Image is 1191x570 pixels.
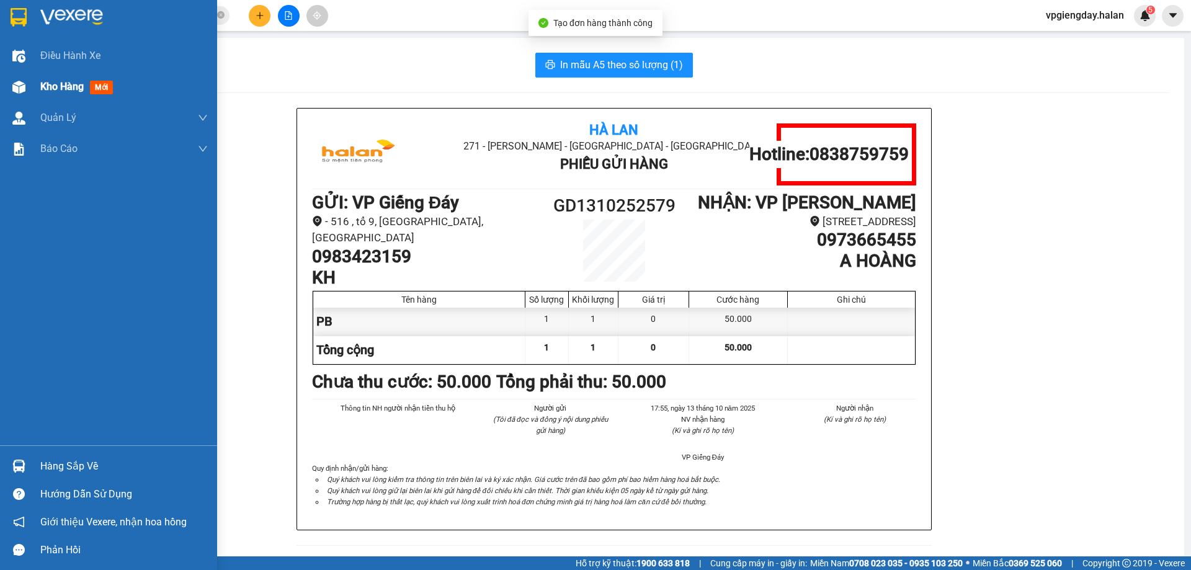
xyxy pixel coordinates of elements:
[12,143,25,156] img: solution-icon
[699,556,701,570] span: |
[198,144,208,154] span: down
[966,561,970,566] span: ⚪️
[618,308,689,336] div: 0
[40,457,208,476] div: Hàng sắp về
[327,486,708,495] i: Quý khách vui lòng giữ lại biên lai khi gửi hàng để đối chiếu khi cần thiết. Thời gian khiếu kiện...
[545,60,555,71] span: printer
[591,342,595,352] span: 1
[13,516,25,528] span: notification
[337,403,460,414] li: Thông tin NH người nhận tiền thu hộ
[1122,559,1131,568] span: copyright
[641,403,764,414] li: 17:55, ngày 13 tháng 10 năm 2025
[1036,7,1134,23] span: vpgiengday.halan
[672,426,734,435] i: (Kí và ghi rõ họ tên)
[553,18,653,28] span: Tạo đơn hàng thành công
[651,342,656,352] span: 0
[538,192,690,220] h1: GD1310252579
[40,110,76,125] span: Quản Lý
[327,497,707,506] i: Trường hợp hàng bị thất lạc, quý khách vui lòng xuất trình hoá đơn chứng minh giá trị hàng hoá là...
[569,308,618,336] div: 1
[1162,5,1184,27] button: caret-down
[16,16,109,78] img: logo.jpg
[327,475,720,484] i: Quý khách vui lòng kiểm tra thông tin trên biên lai và ký xác nhận. Giá cước trên đã bao gồm phí ...
[278,5,300,27] button: file-add
[116,30,519,46] li: 271 - [PERSON_NAME] - [GEOGRAPHIC_DATA] - [GEOGRAPHIC_DATA]
[641,414,764,425] li: NV nhận hàng
[710,556,807,570] span: Cung cấp máy in - giấy in:
[690,251,916,272] h1: A HOÀNG
[12,81,25,94] img: warehouse-icon
[698,192,916,213] b: NHẬN : VP [PERSON_NAME]
[1146,6,1155,14] sup: 5
[641,452,764,463] li: VP Giếng Đáy
[12,460,25,473] img: warehouse-icon
[535,53,693,78] button: printerIn mẫu A5 theo số lượng (1)
[40,48,100,63] span: Điều hành xe
[810,556,963,570] span: Miền Nam
[316,295,522,305] div: Tên hàng
[1009,558,1062,568] strong: 0369 525 060
[538,18,548,28] span: check-circle
[413,138,815,154] li: 271 - [PERSON_NAME] - [GEOGRAPHIC_DATA] - [GEOGRAPHIC_DATA]
[40,485,208,504] div: Hướng dẫn sử dụng
[493,415,608,435] i: (Tôi đã đọc và đồng ý nội dung phiếu gửi hàng)
[198,113,208,123] span: down
[316,342,374,357] span: Tổng cộng
[12,50,25,63] img: warehouse-icon
[1140,10,1151,21] img: icon-new-feature
[12,112,25,125] img: warehouse-icon
[40,81,84,92] span: Kho hàng
[40,541,208,559] div: Phản hồi
[312,192,459,213] b: GỬI : VP Giếng Đáy
[622,295,685,305] div: Giá trị
[217,10,225,22] span: close-circle
[16,84,163,105] b: GỬI : VP Giếng Đáy
[689,308,788,336] div: 50.000
[489,403,612,414] li: Người gửi
[312,123,405,185] img: logo.jpg
[690,229,916,251] h1: 0973665455
[1167,10,1179,21] span: caret-down
[40,514,187,530] span: Giới thiệu Vexere, nhận hoa hồng
[529,295,565,305] div: Số lượng
[312,246,538,267] h1: 0983423159
[525,308,569,336] div: 1
[13,544,25,556] span: message
[849,558,963,568] strong: 0708 023 035 - 0935 103 250
[312,216,323,226] span: environment
[313,11,321,20] span: aim
[692,295,784,305] div: Cước hàng
[313,308,525,336] div: PB
[725,342,752,352] span: 50.000
[40,141,78,156] span: Báo cáo
[306,5,328,27] button: aim
[794,403,917,414] li: Người nhận
[589,122,638,138] b: Hà Lan
[544,342,549,352] span: 1
[560,57,683,73] span: In mẫu A5 theo số lượng (1)
[312,267,538,288] h1: KH
[690,213,916,230] li: [STREET_ADDRESS]
[217,11,225,19] span: close-circle
[90,81,113,94] span: mới
[576,556,690,570] span: Hỗ trợ kỹ thuật:
[791,295,912,305] div: Ghi chú
[249,5,270,27] button: plus
[824,415,886,424] i: (Kí và ghi rõ họ tên)
[810,216,820,226] span: environment
[636,558,690,568] strong: 1900 633 818
[749,144,909,165] h1: Hotline: 0838759759
[496,372,666,392] b: Tổng phải thu: 50.000
[312,213,538,246] li: - 516 , tổ 9, [GEOGRAPHIC_DATA], [GEOGRAPHIC_DATA]
[284,11,293,20] span: file-add
[973,556,1062,570] span: Miền Bắc
[560,156,668,172] b: Phiếu Gửi Hàng
[1071,556,1073,570] span: |
[11,8,27,27] img: logo-vxr
[1148,6,1153,14] span: 5
[312,463,916,507] div: Quy định nhận/gửi hàng :
[572,295,615,305] div: Khối lượng
[13,488,25,500] span: question-circle
[256,11,264,20] span: plus
[312,372,491,392] b: Chưa thu cước : 50.000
